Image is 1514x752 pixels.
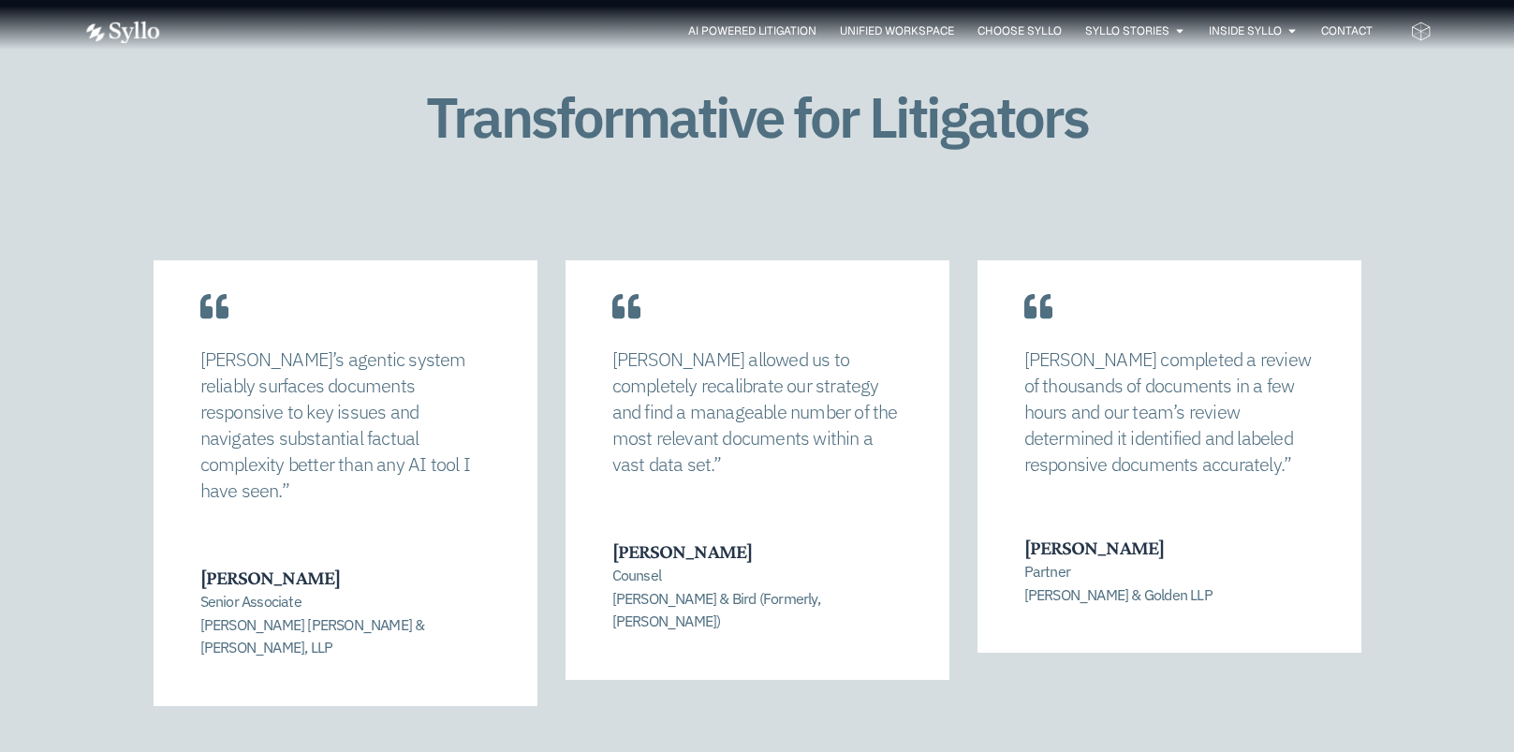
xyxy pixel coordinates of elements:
img: white logo [83,21,160,44]
div: 7 / 8 [977,260,1361,706]
p: [PERSON_NAME] completed a review of thousands of documents in a few hours and our team’s review d... [1024,347,1315,478]
div: 5 / 8 [154,260,537,706]
a: Inside Syllo [1209,22,1282,39]
div: 6 / 8 [566,260,949,706]
a: Syllo Stories [1085,22,1169,39]
h3: [PERSON_NAME] [612,539,903,564]
p: [PERSON_NAME]’s agentic system reliably surfaces documents responsive to key issues and navigates... [200,347,491,504]
a: Choose Syllo [977,22,1062,39]
p: Partner [PERSON_NAME] & Golden LLP [1024,560,1313,606]
div: Menu Toggle [198,22,1373,40]
a: Contact [1321,22,1373,39]
p: Senior Associate [PERSON_NAME] [PERSON_NAME] & [PERSON_NAME], LLP [200,590,489,659]
p: [PERSON_NAME] allowed us to completely recalibrate our strategy and find a manageable number of t... [612,347,903,478]
nav: Menu [198,22,1373,40]
p: Counsel [PERSON_NAME] & Bird (Formerly, [PERSON_NAME]) [612,564,903,633]
a: AI Powered Litigation [688,22,816,39]
h1: Transformative for Litigators [362,86,1152,148]
h3: [PERSON_NAME] [1024,536,1313,560]
h3: [PERSON_NAME] [200,566,489,590]
a: Unified Workspace [840,22,954,39]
